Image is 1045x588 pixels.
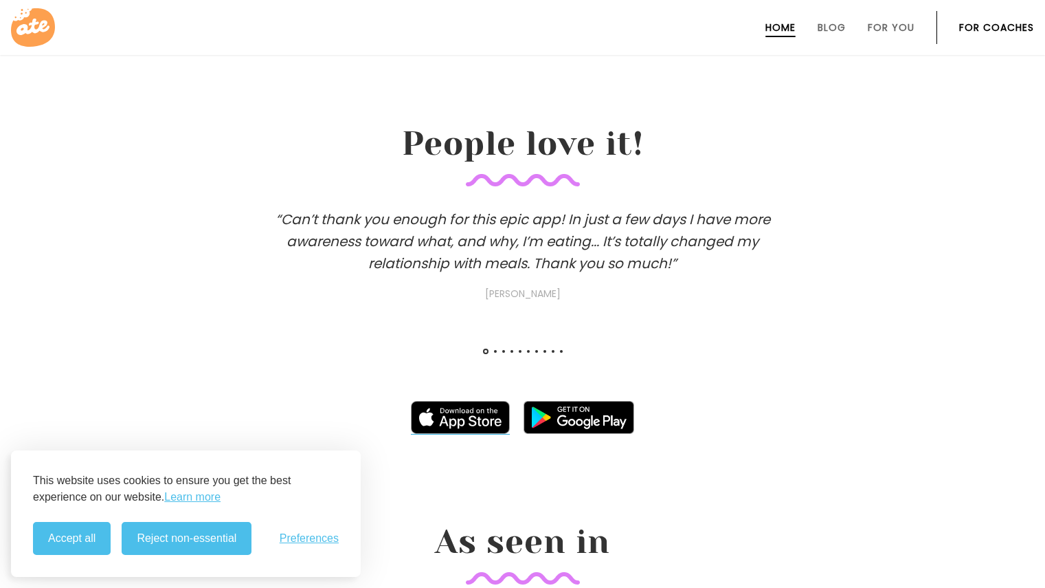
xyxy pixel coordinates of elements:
[33,522,111,555] button: Accept all cookies
[868,22,914,33] a: For You
[280,532,339,545] span: Preferences
[164,489,221,505] a: Learn more
[959,22,1034,33] a: For Coaches
[818,22,846,33] a: Blog
[524,401,634,434] img: badge-download-google.png
[411,401,510,434] img: badge-download-apple.svg
[33,472,339,505] p: This website uses cookies to ensure you get the best experience on our website.
[122,522,251,555] button: Reject non-essential
[248,285,798,302] span: [PERSON_NAME]
[188,523,858,585] h2: As seen in
[280,532,339,545] button: Toggle preferences
[765,22,796,33] a: Home
[188,42,858,186] h2: People love it!
[248,208,798,302] h3: “Can’t thank you enough for this epic app! In just a few days I have more awareness toward what, ...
